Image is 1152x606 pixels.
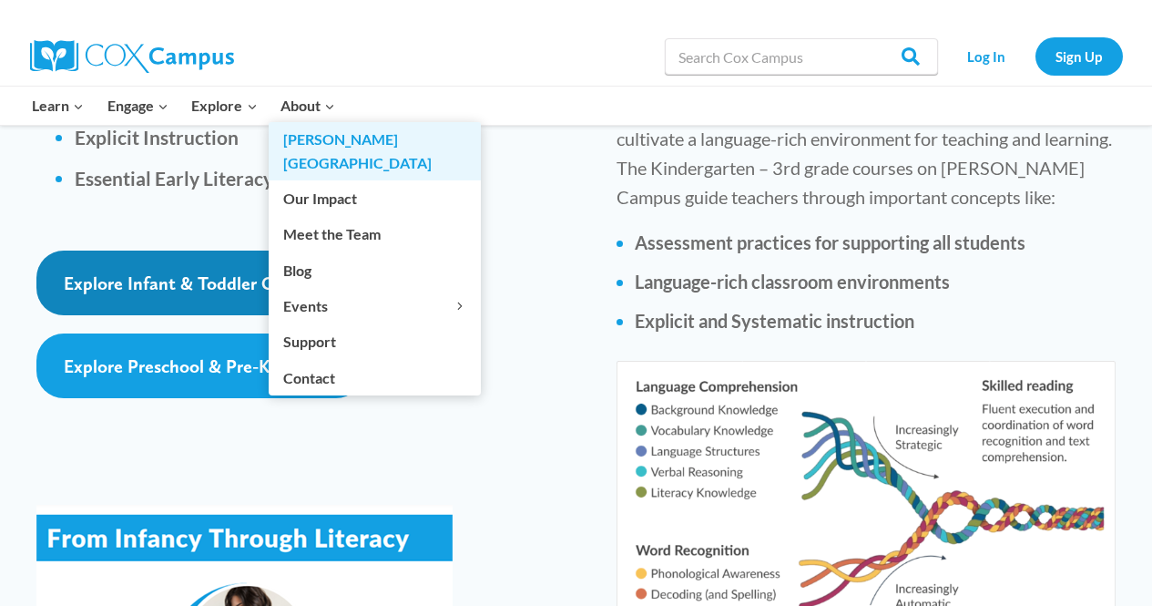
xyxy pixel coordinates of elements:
[617,66,1116,211] p: By maximizing every interaction with students, you'll develop each strand of Scarborough's Rope i...
[269,181,481,216] a: Our Impact
[269,324,481,359] a: Support
[64,355,336,377] span: Explore Preschool & Pre-K Courses
[21,87,347,125] nav: Primary Navigation
[635,231,1025,253] strong: Assessment practices for supporting all students
[36,251,351,315] a: Explore Infant & Toddler Courses
[21,87,97,125] button: Child menu of Learn
[269,217,481,252] a: Meet the Team
[635,271,950,293] strong: Language-rich classroom environments
[269,87,347,125] button: Child menu of About
[75,126,239,149] b: Explicit Instruction
[36,334,363,398] a: Explore Preschool & Pre-K Courses
[947,37,1026,75] a: Log In
[947,37,1123,75] nav: Secondary Navigation
[269,360,481,395] a: Contact
[96,87,180,125] button: Child menu of Engage
[269,252,481,287] a: Blog
[269,289,481,324] button: Child menu of Events
[635,310,914,332] strong: Explicit and Systematic instruction
[180,87,270,125] button: Child menu of Explore
[30,40,234,73] img: Cox Campus
[269,122,481,180] a: [PERSON_NAME][GEOGRAPHIC_DATA]
[75,167,322,190] b: Essential Early Literacy Skills
[665,38,938,75] input: Search Cox Campus
[64,272,323,294] span: Explore Infant & Toddler Courses
[1035,37,1123,75] a: Sign Up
